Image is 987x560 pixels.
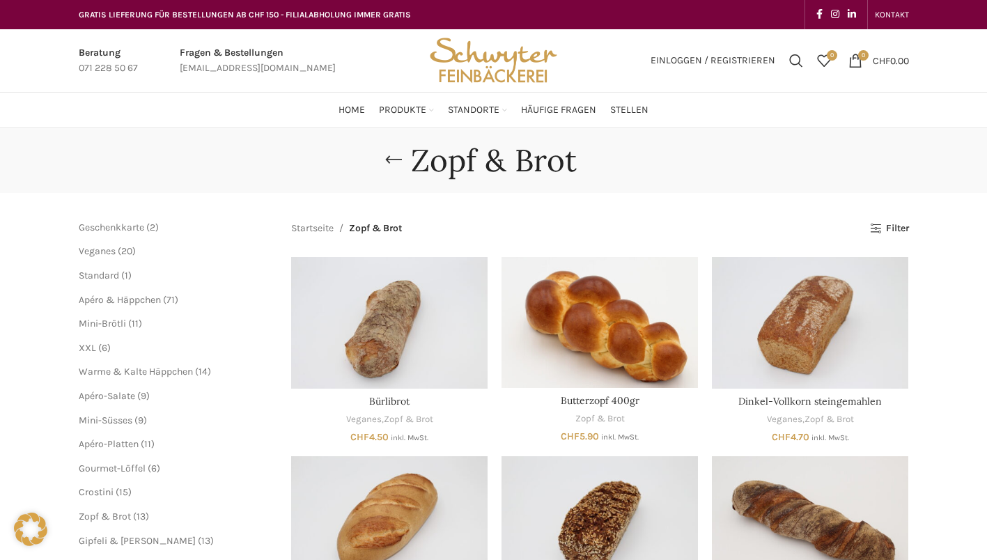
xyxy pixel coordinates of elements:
[521,96,596,124] a: Häufige Fragen
[772,431,809,443] bdi: 4.70
[844,5,860,24] a: Linkedin social link
[151,462,157,474] span: 6
[858,50,869,61] span: 0
[166,294,175,306] span: 71
[201,535,210,547] span: 13
[772,431,791,443] span: CHF
[79,10,411,20] span: GRATIS LIEFERUNG FÜR BESTELLUNGEN AB CHF 150 - FILIALABHOLUNG IMMER GRATIS
[79,535,196,547] a: Gipfeli & [PERSON_NAME]
[79,366,193,378] a: Warme & Kalte Häppchen
[379,96,434,124] a: Produkte
[827,50,837,61] span: 0
[425,54,561,65] a: Site logo
[199,366,208,378] span: 14
[841,47,916,75] a: 0 CHF0.00
[150,221,155,233] span: 2
[339,104,365,117] span: Home
[644,47,782,75] a: Einloggen / Registrieren
[521,104,596,117] span: Häufige Fragen
[291,257,488,388] a: Bürlibrot
[79,414,132,426] a: Mini-Süsses
[141,390,146,402] span: 9
[610,104,648,117] span: Stellen
[376,146,411,174] a: Go back
[121,245,132,257] span: 20
[79,318,126,329] a: Mini-Brötli
[873,54,890,66] span: CHF
[79,45,138,77] a: Infobox link
[339,96,365,124] a: Home
[125,270,128,281] span: 1
[349,221,402,236] span: Zopf & Brot
[79,270,119,281] a: Standard
[79,390,135,402] a: Apéro-Salate
[712,413,908,426] div: ,
[291,221,402,236] nav: Breadcrumb
[875,10,909,20] span: KONTAKT
[610,96,648,124] a: Stellen
[712,257,908,388] a: Dinkel-Vollkorn steingemahlen
[369,395,410,407] a: Bürlibrot
[561,430,580,442] span: CHF
[72,96,916,124] div: Main navigation
[291,413,488,426] div: ,
[379,104,426,117] span: Produkte
[810,47,838,75] div: Meine Wunschliste
[137,511,146,522] span: 13
[79,294,161,306] a: Apéro & Häppchen
[868,1,916,29] div: Secondary navigation
[350,431,389,443] bdi: 4.50
[79,486,114,498] a: Crostini
[651,56,775,65] span: Einloggen / Registrieren
[805,413,854,426] a: Zopf & Brot
[827,5,844,24] a: Instagram social link
[561,394,639,407] a: Butterzopf 400gr
[561,430,599,442] bdi: 5.90
[79,342,96,354] a: XXL
[870,223,908,235] a: Filter
[448,96,507,124] a: Standorte
[391,433,428,442] small: inkl. MwSt.
[575,412,625,426] a: Zopf & Brot
[119,486,128,498] span: 15
[144,438,151,450] span: 11
[79,462,146,474] a: Gourmet-Löffel
[384,413,433,426] a: Zopf & Brot
[138,414,143,426] span: 9
[811,433,849,442] small: inkl. MwSt.
[873,54,909,66] bdi: 0.00
[180,45,336,77] a: Infobox link
[738,395,882,407] a: Dinkel-Vollkorn steingemahlen
[79,438,139,450] a: Apéro-Platten
[448,104,499,117] span: Standorte
[346,413,382,426] a: Veganes
[102,342,107,354] span: 6
[79,511,131,522] a: Zopf & Brot
[350,431,369,443] span: CHF
[132,318,139,329] span: 11
[425,29,561,92] img: Bäckerei Schwyter
[79,245,116,257] a: Veganes
[79,221,144,233] a: Geschenkkarte
[782,47,810,75] a: Suchen
[875,1,909,29] a: KONTAKT
[767,413,802,426] a: Veganes
[601,433,639,442] small: inkl. MwSt.
[411,142,577,179] h1: Zopf & Brot
[810,47,838,75] a: 0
